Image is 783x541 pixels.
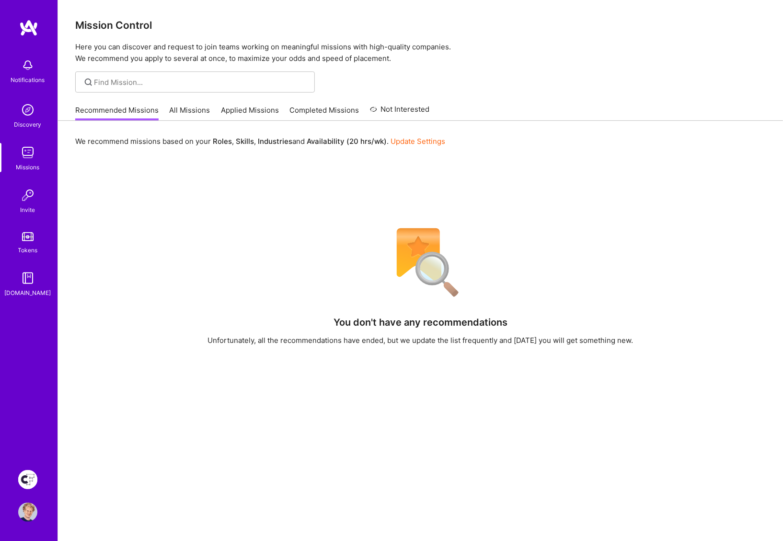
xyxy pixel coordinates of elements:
[380,222,461,304] img: No Results
[22,232,34,241] img: tokens
[83,77,94,88] i: icon SearchGrey
[18,56,37,75] img: bell
[307,137,387,146] b: Availability (20 hrs/wk)
[18,503,37,522] img: User Avatar
[258,137,292,146] b: Industries
[208,335,633,345] div: Unfortunately, all the recommendations have ended, but we update the list frequently and [DATE] y...
[18,470,37,489] img: Creative Fabrica Project Team
[18,269,37,288] img: guide book
[16,162,40,172] div: Missions
[18,100,37,119] img: discovery
[14,119,42,129] div: Discovery
[213,137,232,146] b: Roles
[236,137,254,146] b: Skills
[75,19,766,31] h3: Mission Control
[21,205,35,215] div: Invite
[18,186,37,205] img: Invite
[16,470,40,489] a: Creative Fabrica Project Team
[16,503,40,522] a: User Avatar
[75,41,766,64] p: Here you can discover and request to join teams working on meaningful missions with high-quality ...
[75,136,445,146] p: We recommend missions based on your , , and .
[170,105,210,121] a: All Missions
[290,105,359,121] a: Completed Missions
[19,19,38,36] img: logo
[18,143,37,162] img: teamwork
[221,105,279,121] a: Applied Missions
[5,288,51,298] div: [DOMAIN_NAME]
[11,75,45,85] div: Notifications
[370,104,430,121] a: Not Interested
[94,77,308,87] input: Find Mission...
[75,105,159,121] a: Recommended Missions
[18,245,38,255] div: Tokens
[391,137,445,146] a: Update Settings
[334,317,507,328] h4: You don't have any recommendations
